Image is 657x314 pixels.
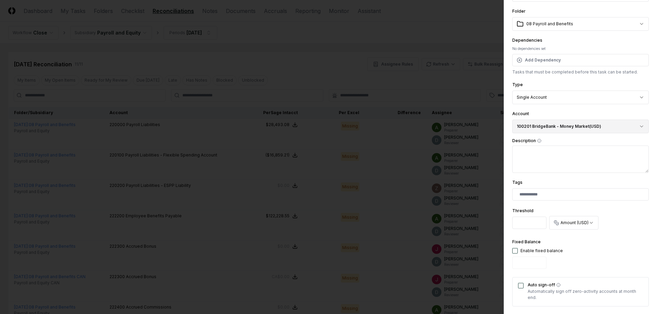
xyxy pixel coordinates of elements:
p: Automatically sign off zero-activity accounts at month end. [528,288,643,301]
label: Dependencies [512,38,542,43]
label: Fixed Balance [512,239,541,244]
label: Folder [512,9,526,14]
button: Auto sign-off [556,283,561,287]
label: Account [512,111,529,116]
label: Threshold [512,208,533,213]
div: No dependencies set [512,46,649,51]
button: Add Dependency [512,54,649,66]
label: Type [512,82,523,87]
div: Enable fixed balance [520,248,563,254]
label: Auto sign-off [528,283,643,287]
label: Description [512,139,649,143]
p: Tasks that must be completed before this task can be started. [512,69,649,75]
button: Description [537,139,541,143]
label: Tags [512,180,523,185]
button: 100201 BridgeBank - Money Market ( USD ) [512,120,649,133]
